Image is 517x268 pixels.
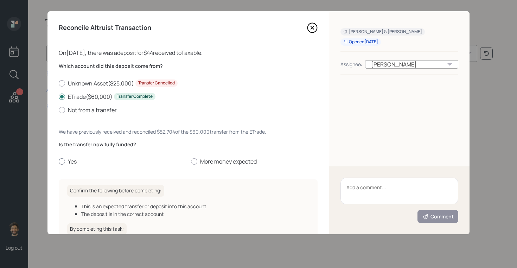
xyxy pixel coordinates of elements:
[191,158,318,165] label: More money expected
[417,210,458,223] button: Comment
[59,128,318,135] div: We have previously received and reconciled $52,704 of the $60,000 transfer from the ETrade .
[59,158,185,165] label: Yes
[117,94,153,100] div: Transfer Complete
[365,60,458,69] div: [PERSON_NAME]
[59,141,318,148] label: Is the transfer now fully funded?
[343,39,378,45] div: Opened [DATE]
[422,213,454,220] div: Comment
[59,93,318,101] label: ETrade ( $60,000 )
[343,29,422,35] div: [PERSON_NAME] & [PERSON_NAME]
[67,223,127,235] h6: By completing this task:
[59,63,318,70] label: Which account did this deposit come from?
[59,24,151,32] h4: Reconcile Altruist Transaction
[59,49,318,57] div: On [DATE] , there was a deposit for $44 received to Taxable .
[81,210,309,218] div: The deposit is in the correct account
[67,185,164,197] h6: Confirm the following before completing:
[138,80,175,86] div: Transfer Cancelled
[59,79,318,87] label: Unknown Asset ( $25,000 )
[59,106,318,114] label: Not from a transfer
[81,203,309,210] div: This is an expected transfer or deposit into this account
[340,60,362,68] div: Assignee:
